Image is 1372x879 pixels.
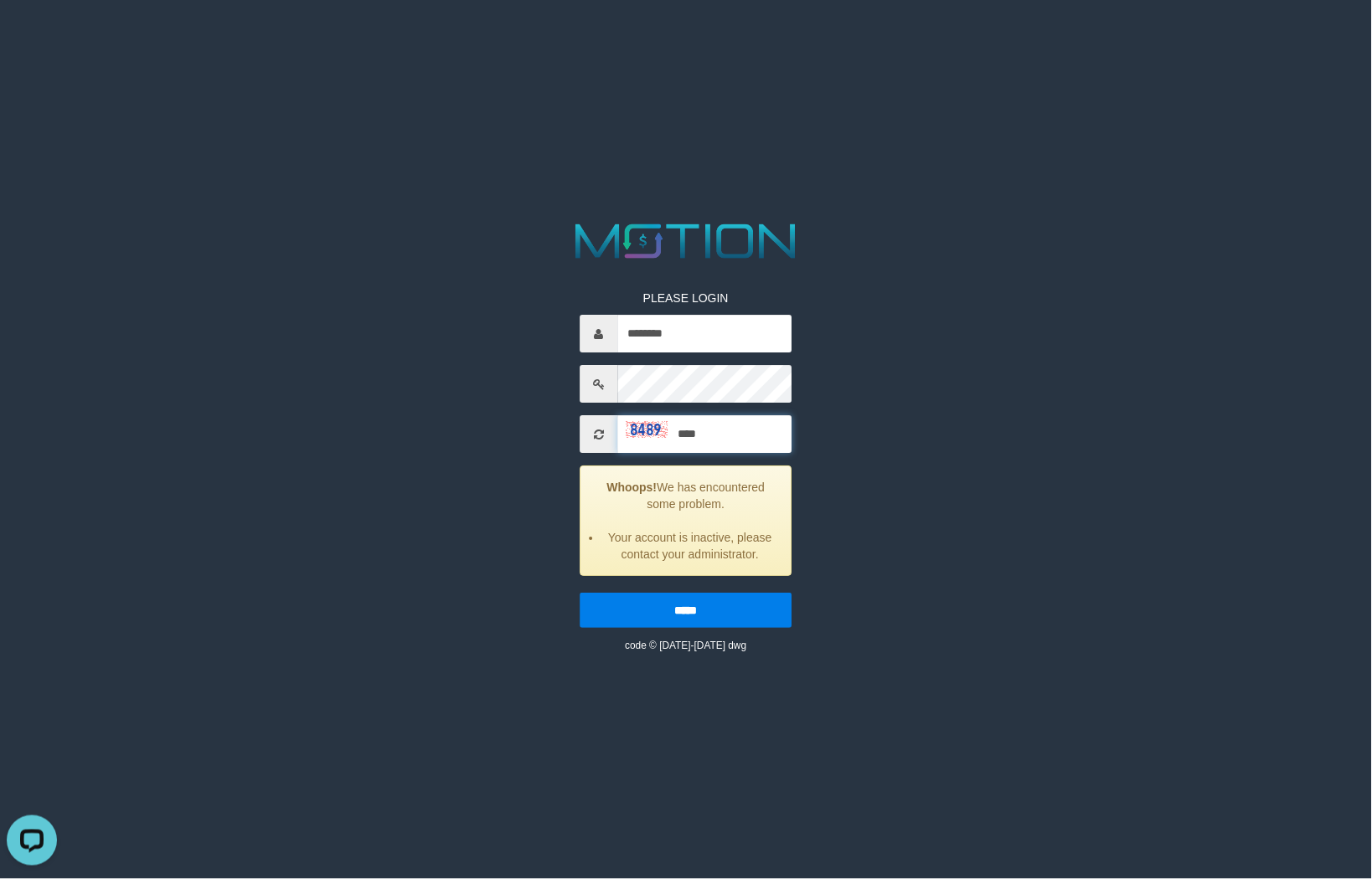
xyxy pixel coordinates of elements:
img: MOTION_logo.png [566,218,807,265]
p: PLEASE LOGIN [580,290,792,307]
img: captcha [626,421,668,438]
strong: Whoops! [607,481,658,495]
div: We has encountered some problem. [580,466,792,577]
button: Open LiveChat chat widget [7,7,57,57]
small: code © [DATE]-[DATE] dwg [625,640,746,652]
li: Your account is inactive, please contact your administrator. [601,530,778,563]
